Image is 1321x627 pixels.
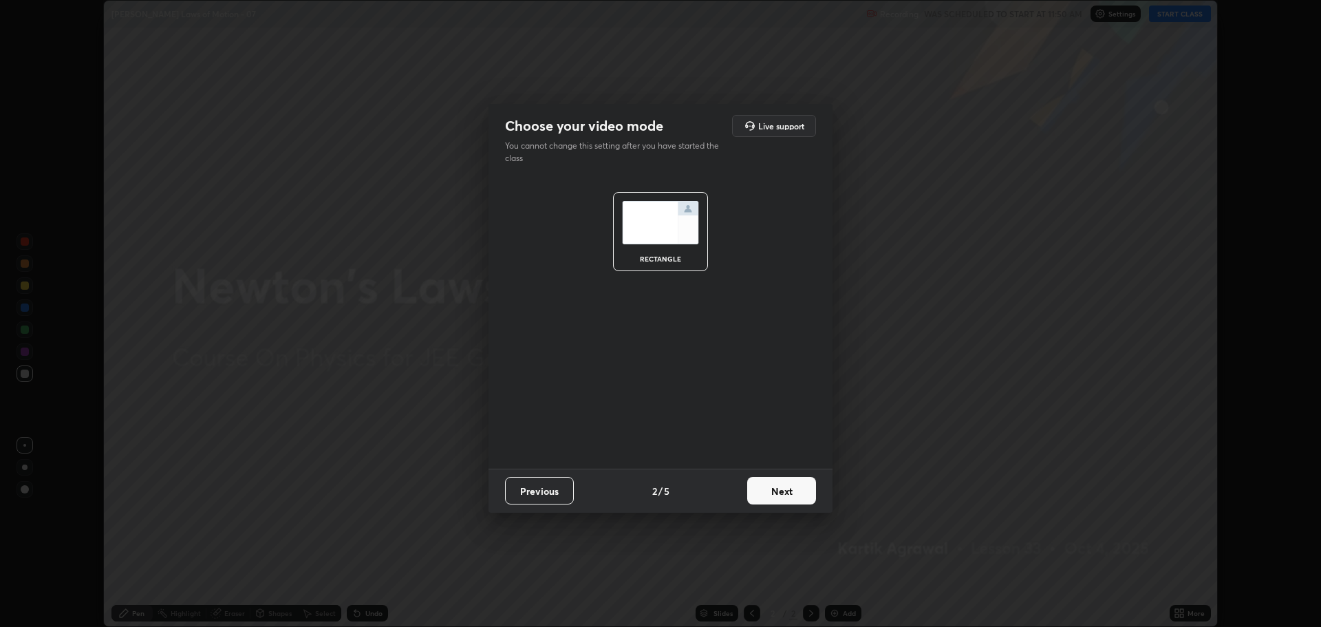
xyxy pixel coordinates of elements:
h2: Choose your video mode [505,117,663,135]
p: You cannot change this setting after you have started the class [505,140,728,164]
h4: / [658,484,663,498]
img: normalScreenIcon.ae25ed63.svg [622,201,699,244]
h4: 5 [664,484,669,498]
div: rectangle [633,255,688,262]
button: Previous [505,477,574,504]
button: Next [747,477,816,504]
h4: 2 [652,484,657,498]
h5: Live support [758,122,804,130]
